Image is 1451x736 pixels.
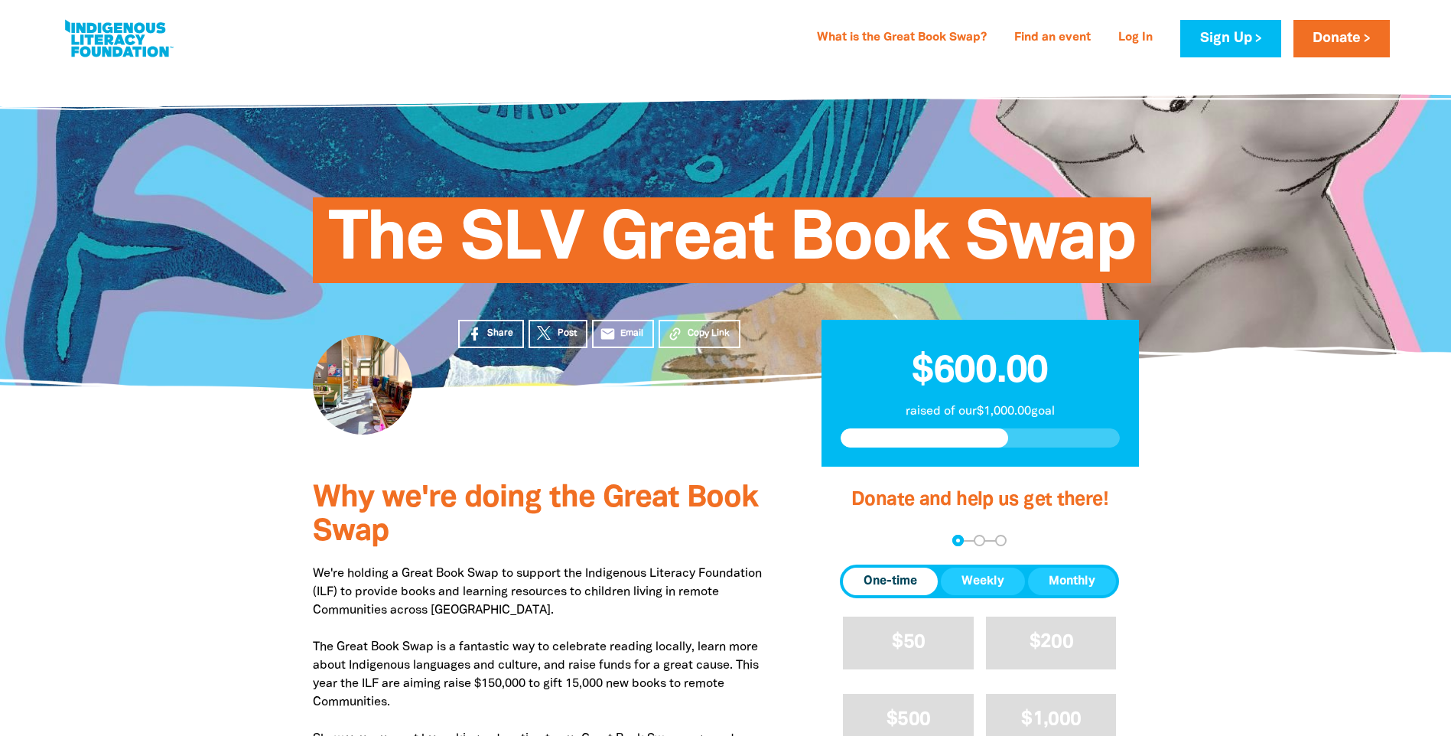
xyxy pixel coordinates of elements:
[864,572,917,591] span: One-time
[851,491,1108,509] span: Donate and help us get there!
[1030,633,1073,651] span: $200
[986,617,1117,669] button: $200
[1180,20,1280,57] a: Sign Up
[1109,26,1162,50] a: Log In
[887,711,930,728] span: $500
[620,327,643,340] span: Email
[1028,568,1116,595] button: Monthly
[941,568,1025,595] button: Weekly
[529,320,587,348] a: Post
[974,535,985,546] button: Navigate to step 2 of 3 to enter your details
[458,320,524,348] a: Share
[840,565,1119,598] div: Donation frequency
[558,327,577,340] span: Post
[808,26,996,50] a: What is the Great Book Swap?
[688,327,730,340] span: Copy Link
[1049,572,1095,591] span: Monthly
[1293,20,1390,57] a: Donate
[995,535,1007,546] button: Navigate to step 3 of 3 to enter your payment details
[328,209,1136,283] span: The SLV Great Book Swap
[487,327,513,340] span: Share
[892,633,925,651] span: $50
[600,326,616,342] i: email
[659,320,740,348] button: Copy Link
[843,568,938,595] button: One-time
[1021,711,1081,728] span: $1,000
[843,617,974,669] button: $50
[1005,26,1100,50] a: Find an event
[912,354,1048,389] span: $600.00
[952,535,964,546] button: Navigate to step 1 of 3 to enter your donation amount
[841,402,1120,421] p: raised of our $1,000.00 goal
[313,484,758,546] span: Why we're doing the Great Book Swap
[592,320,655,348] a: emailEmail
[961,572,1004,591] span: Weekly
